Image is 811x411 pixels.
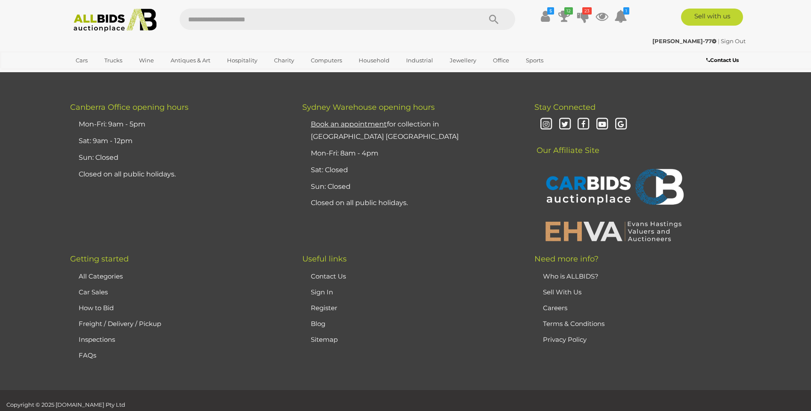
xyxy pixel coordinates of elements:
a: Freight / Delivery / Pickup [79,320,161,328]
a: Hospitality [221,53,263,68]
img: Allbids.com.au [69,9,162,32]
a: $ [539,9,552,24]
a: Jewellery [444,53,482,68]
a: Inspections [79,335,115,343]
i: 23 [582,7,592,15]
a: Book an appointmentfor collection in [GEOGRAPHIC_DATA] [GEOGRAPHIC_DATA] [311,120,459,141]
a: Household [353,53,395,68]
span: Canberra Office opening hours [70,103,189,112]
a: 1 [614,9,627,24]
strong: [PERSON_NAME]-77 [652,38,717,44]
a: Sell With Us [543,288,581,296]
a: Office [487,53,515,68]
a: Antiques & Art [165,53,216,68]
i: 1 [623,7,629,15]
a: How to Bid [79,304,114,312]
i: Google [613,117,628,132]
a: Computers [305,53,348,68]
a: Car Sales [79,288,108,296]
a: Register [311,304,337,312]
span: Stay Connected [534,103,596,112]
span: Our Affiliate Site [534,133,599,155]
a: Blog [311,320,325,328]
a: Cars [70,53,93,68]
a: 12 [558,9,571,24]
li: Mon-Fri: 8am - 4pm [309,145,513,162]
i: $ [547,7,554,15]
i: Facebook [576,117,591,132]
a: Sitemap [311,335,338,343]
a: 23 [577,9,590,24]
a: FAQs [79,351,96,359]
b: Contact Us [706,57,739,63]
li: Closed on all public holidays. [309,195,513,211]
button: Search [472,9,515,30]
i: Youtube [595,117,610,132]
a: All Categories [79,272,123,280]
li: Mon-Fri: 9am - 5pm [77,116,281,133]
a: Contact Us [311,272,346,280]
i: Twitter [557,117,572,132]
span: Useful links [302,254,347,264]
a: Trucks [99,53,128,68]
li: Sat: Closed [309,162,513,179]
a: Careers [543,304,567,312]
a: Contact Us [706,56,741,65]
u: Book an appointment [311,120,387,128]
a: Terms & Conditions [543,320,605,328]
a: [PERSON_NAME]-77 [652,38,718,44]
a: Sign In [311,288,333,296]
a: Privacy Policy [543,335,587,343]
a: Sell with us [681,9,743,26]
i: Instagram [539,117,554,132]
span: Sydney Warehouse opening hours [302,103,435,112]
li: Sat: 9am - 12pm [77,133,281,150]
a: Wine [133,53,159,68]
li: Closed on all public holidays. [77,166,281,183]
span: | [718,38,720,44]
a: Sign Out [721,38,746,44]
a: [GEOGRAPHIC_DATA] [70,68,142,82]
img: CARBIDS Auctionplace [541,160,686,216]
li: Sun: Closed [309,179,513,195]
a: Charity [268,53,300,68]
i: 12 [564,7,573,15]
span: Need more info? [534,254,599,264]
a: Industrial [401,53,439,68]
span: Getting started [70,254,129,264]
li: Sun: Closed [77,150,281,166]
a: Who is ALLBIDS? [543,272,599,280]
a: Sports [520,53,549,68]
img: EHVA | Evans Hastings Valuers and Auctioneers [541,220,686,242]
